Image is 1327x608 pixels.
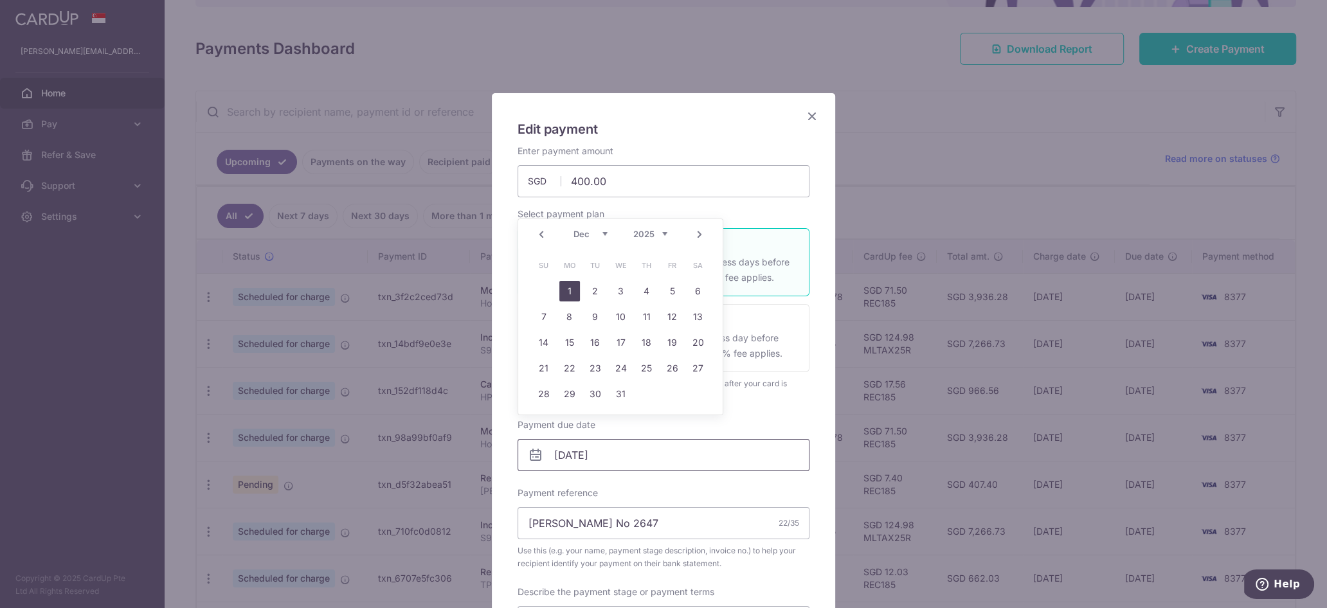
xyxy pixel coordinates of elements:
[585,358,606,379] a: 23
[534,255,554,276] span: Sunday
[518,586,714,598] label: Describe the payment stage or payment terms
[779,517,799,530] div: 22/35
[636,307,657,327] a: 11
[662,358,683,379] a: 26
[534,358,554,379] a: 21
[585,307,606,327] a: 9
[559,281,580,301] a: 1
[636,281,657,301] a: 4
[559,384,580,404] a: 29
[585,281,606,301] a: 2
[636,332,657,353] a: 18
[518,418,595,431] label: Payment due date
[534,307,554,327] a: 7
[559,358,580,379] a: 22
[518,487,598,499] label: Payment reference
[534,332,554,353] a: 14
[688,307,709,327] a: 13
[528,175,561,188] span: SGD
[636,255,657,276] span: Thursday
[518,544,809,570] span: Use this (e.g. your name, payment stage description, invoice no.) to help your recipient identify...
[804,109,820,124] button: Close
[611,255,631,276] span: Wednesday
[559,255,580,276] span: Monday
[688,358,709,379] a: 27
[1244,569,1314,602] iframe: Opens a widget where you can find more information
[559,307,580,327] a: 8
[688,332,709,353] a: 20
[662,307,683,327] a: 12
[636,358,657,379] a: 25
[518,439,809,471] input: DD / MM / YYYY
[534,384,554,404] a: 28
[518,145,613,157] label: Enter payment amount
[559,332,580,353] a: 15
[611,358,631,379] a: 24
[688,255,709,276] span: Saturday
[611,384,631,404] a: 31
[662,281,683,301] a: 5
[585,332,606,353] a: 16
[518,208,604,220] label: Select payment plan
[518,165,809,197] input: 0.00
[611,332,631,353] a: 17
[611,307,631,327] a: 10
[688,281,709,301] a: 6
[692,227,707,242] a: Next
[662,332,683,353] a: 19
[534,227,549,242] a: Prev
[585,255,606,276] span: Tuesday
[518,119,809,139] h5: Edit payment
[611,281,631,301] a: 3
[662,255,683,276] span: Friday
[585,384,606,404] a: 30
